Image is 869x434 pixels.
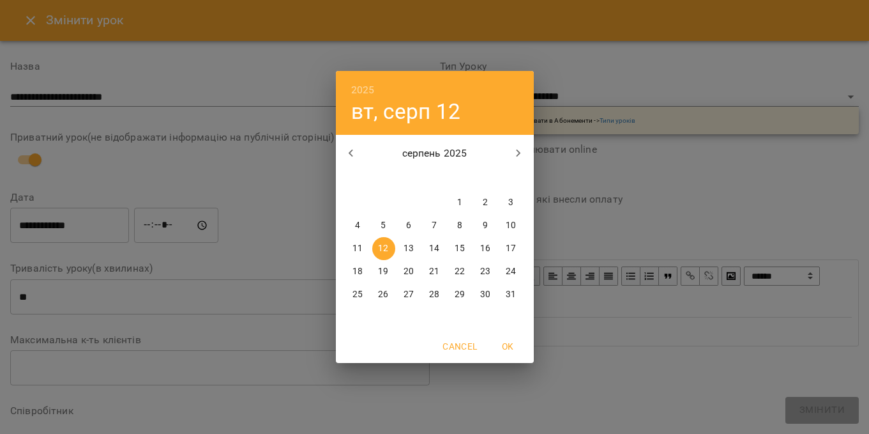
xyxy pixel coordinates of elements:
[506,242,516,255] p: 17
[347,260,370,283] button: 18
[500,237,523,260] button: 17
[500,283,523,306] button: 31
[398,214,421,237] button: 6
[449,237,472,260] button: 15
[449,191,472,214] button: 1
[500,172,523,185] span: нд
[429,288,439,301] p: 28
[355,219,360,232] p: 4
[378,242,388,255] p: 12
[398,260,421,283] button: 20
[449,172,472,185] span: пт
[423,260,446,283] button: 21
[398,237,421,260] button: 13
[378,265,388,278] p: 19
[474,283,497,306] button: 30
[455,265,465,278] p: 22
[432,219,437,232] p: 7
[455,288,465,301] p: 29
[398,172,421,185] span: ср
[442,339,477,354] span: Cancel
[372,214,395,237] button: 5
[455,242,465,255] p: 15
[372,237,395,260] button: 12
[404,288,414,301] p: 27
[474,214,497,237] button: 9
[351,81,375,99] button: 2025
[423,237,446,260] button: 14
[480,265,490,278] p: 23
[449,214,472,237] button: 8
[423,283,446,306] button: 28
[352,265,363,278] p: 18
[506,219,516,232] p: 10
[404,265,414,278] p: 20
[398,283,421,306] button: 27
[423,214,446,237] button: 7
[381,219,386,232] p: 5
[347,214,370,237] button: 4
[483,219,488,232] p: 9
[352,288,363,301] p: 25
[493,339,524,354] span: OK
[500,260,523,283] button: 24
[372,172,395,185] span: вт
[488,335,529,358] button: OK
[474,172,497,185] span: сб
[474,191,497,214] button: 2
[500,214,523,237] button: 10
[457,196,462,209] p: 1
[474,260,497,283] button: 23
[372,260,395,283] button: 19
[429,242,439,255] p: 14
[506,265,516,278] p: 24
[449,283,472,306] button: 29
[437,335,482,358] button: Cancel
[347,283,370,306] button: 25
[500,191,523,214] button: 3
[506,288,516,301] p: 31
[404,242,414,255] p: 13
[480,242,490,255] p: 16
[429,265,439,278] p: 21
[483,196,488,209] p: 2
[457,219,462,232] p: 8
[480,288,490,301] p: 30
[423,172,446,185] span: чт
[508,196,513,209] p: 3
[474,237,497,260] button: 16
[351,98,461,125] button: вт, серп 12
[347,237,370,260] button: 11
[347,172,370,185] span: пн
[372,283,395,306] button: 26
[352,242,363,255] p: 11
[449,260,472,283] button: 22
[406,219,411,232] p: 6
[366,146,503,161] p: серпень 2025
[378,288,388,301] p: 26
